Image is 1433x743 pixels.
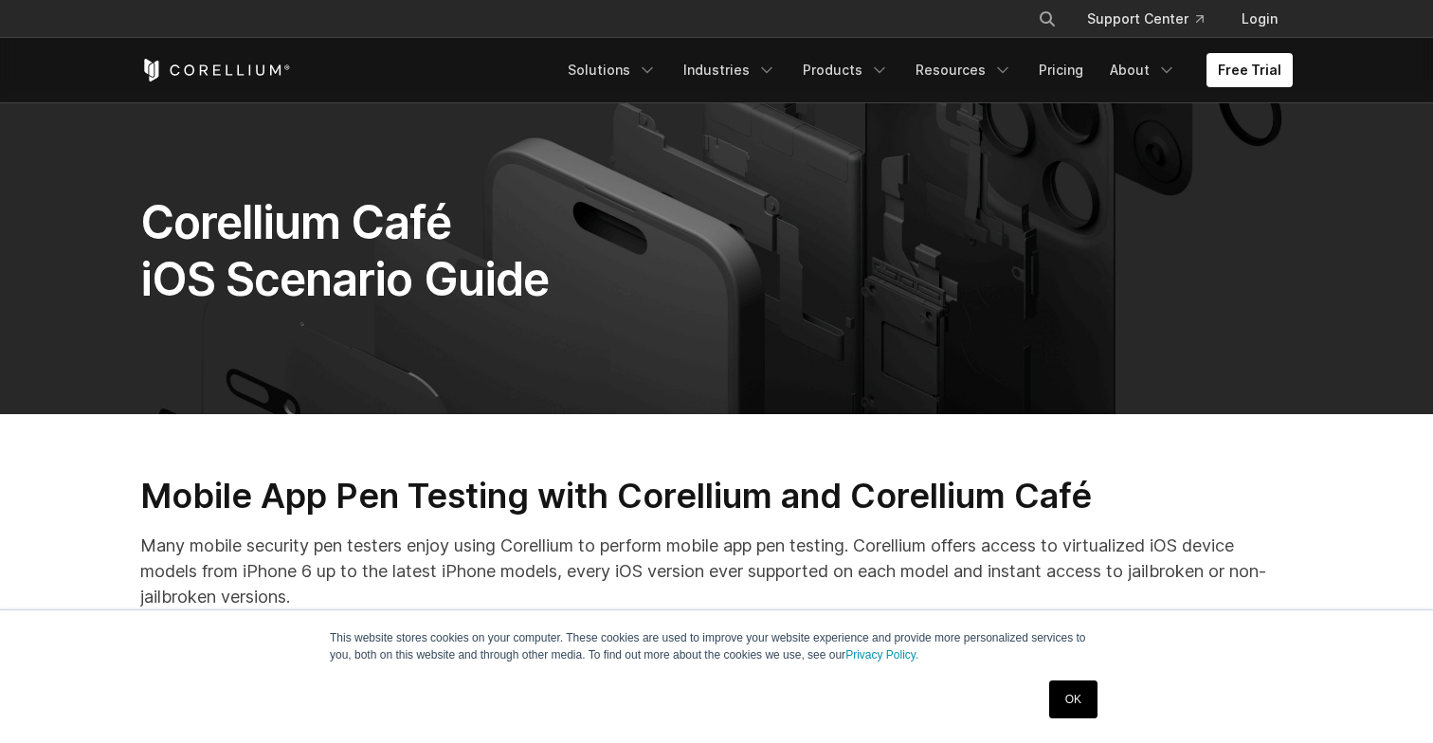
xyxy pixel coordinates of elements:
p: This website stores cookies on your computer. These cookies are used to improve your website expe... [330,629,1103,663]
h2: Mobile App Pen Testing with Corellium and Corellium Café [140,475,1293,517]
a: Login [1226,2,1293,36]
div: Navigation Menu [1015,2,1293,36]
a: Solutions [556,53,668,87]
span: Corellium Café iOS Scenario Guide [140,194,549,307]
a: OK [1049,680,1097,718]
a: Corellium Home [140,59,291,82]
a: Privacy Policy. [845,648,918,661]
a: About [1098,53,1188,87]
a: Industries [672,53,788,87]
button: Search [1030,2,1064,36]
a: Resources [904,53,1024,87]
a: Free Trial [1206,53,1293,87]
div: Navigation Menu [556,53,1293,87]
p: Many mobile security pen testers enjoy using Corellium to perform mobile app pen testing. Corelli... [140,533,1293,609]
a: Support Center [1072,2,1219,36]
a: Products [791,53,900,87]
a: Pricing [1027,53,1095,87]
